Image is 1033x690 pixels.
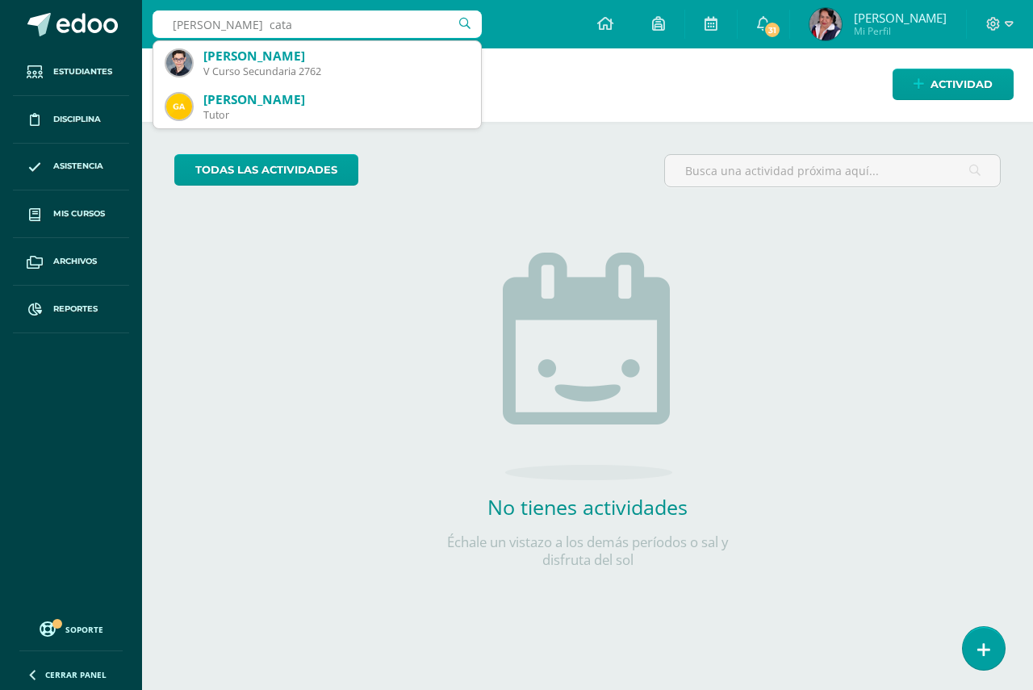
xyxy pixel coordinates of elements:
[174,154,358,186] a: todas las Actividades
[53,65,112,78] span: Estudiantes
[53,303,98,316] span: Reportes
[161,48,1014,122] h1: Actividades
[153,10,482,38] input: Busca un usuario...
[13,190,129,238] a: Mis cursos
[809,8,842,40] img: 65c5eed485de5d265f87d8d7be17e195.png
[13,96,129,144] a: Disciplina
[203,65,468,78] div: V Curso Secundaria 2762
[166,50,192,76] img: e3ba3db6f5f56dd72ea5a0d46982f1c2.png
[931,69,993,99] span: Actividad
[13,238,129,286] a: Archivos
[854,24,947,38] span: Mi Perfil
[203,91,468,108] div: [PERSON_NAME]
[763,21,781,39] span: 31
[53,160,103,173] span: Asistencia
[203,48,468,65] div: [PERSON_NAME]
[53,255,97,268] span: Archivos
[203,108,468,122] div: Tutor
[13,48,129,96] a: Estudiantes
[893,69,1014,100] a: Actividad
[13,286,129,333] a: Reportes
[426,493,749,521] h2: No tienes actividades
[503,253,672,480] img: no_activities.png
[53,113,101,126] span: Disciplina
[13,144,129,191] a: Asistencia
[854,10,947,26] span: [PERSON_NAME]
[65,624,103,635] span: Soporte
[426,533,749,569] p: Échale un vistazo a los demás períodos o sal y disfruta del sol
[19,617,123,639] a: Soporte
[45,669,107,680] span: Cerrar panel
[53,207,105,220] span: Mis cursos
[665,155,1000,186] input: Busca una actividad próxima aquí...
[166,94,192,119] img: 3e131961ca824cf6e599f29552867f11.png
